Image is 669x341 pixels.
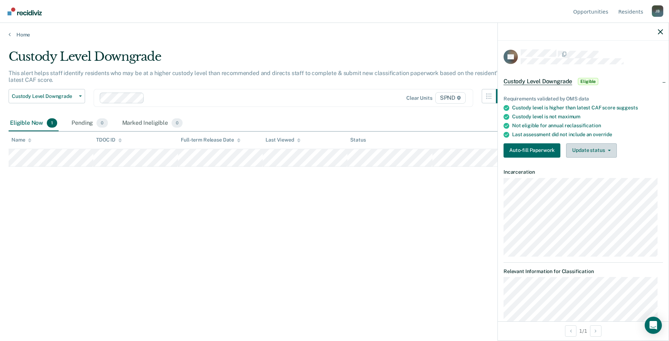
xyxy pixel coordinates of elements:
span: 1 [47,118,57,128]
span: suggests [616,105,638,110]
div: Last Viewed [266,137,300,143]
span: Custody Level Downgrade [12,93,76,99]
div: Name [11,137,31,143]
span: SPND [435,92,466,104]
button: Next Opportunity [590,325,601,337]
dt: Relevant Information for Classification [504,268,663,275]
button: Update status [566,143,616,158]
span: reclassification [565,123,601,128]
span: maximum [558,114,580,119]
button: Profile dropdown button [652,5,663,17]
div: Requirements validated by OMS data [504,96,663,102]
div: Status [350,137,366,143]
button: Previous Opportunity [565,325,576,337]
div: Full-term Release Date [181,137,241,143]
div: Clear units [406,95,432,101]
span: Custody Level Downgrade [504,78,572,85]
button: Auto-fill Paperwork [504,143,560,158]
div: Pending [70,115,109,131]
div: Eligible Now [9,115,59,131]
div: Not eligible for annual [512,123,663,129]
div: J B [652,5,663,17]
div: 1 / 1 [498,321,669,340]
p: This alert helps staff identify residents who may be at a higher custody level than recommended a... [9,70,500,83]
dt: Incarceration [504,169,663,175]
span: 0 [172,118,183,128]
div: Custody level is higher than latest CAF score [512,105,663,111]
span: Eligible [578,78,598,85]
span: override [593,132,612,137]
div: Custody Level Downgrade [9,49,510,70]
a: Navigate to form link [504,143,563,158]
div: Custody Level DowngradeEligible [498,70,669,93]
div: Open Intercom Messenger [645,317,662,334]
a: Home [9,31,660,38]
span: 0 [96,118,108,128]
div: Custody level is not [512,114,663,120]
div: TDOC ID [96,137,122,143]
div: Last assessment did not include an [512,132,663,138]
div: Marked Ineligible [121,115,184,131]
img: Recidiviz [8,8,42,15]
